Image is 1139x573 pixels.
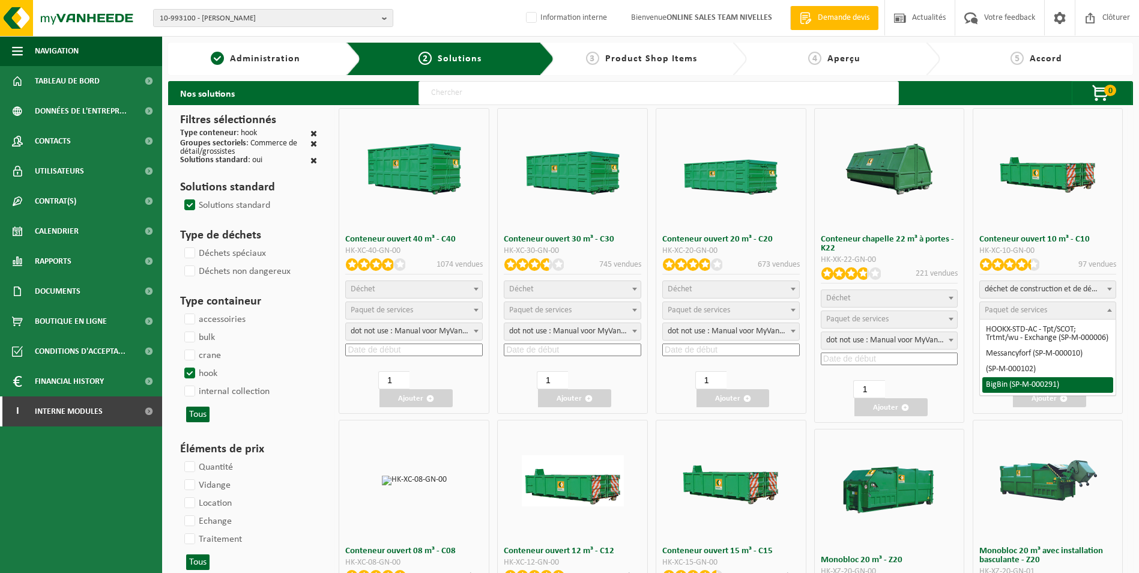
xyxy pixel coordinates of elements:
span: Product Shop Items [605,54,697,64]
span: 3 [586,52,599,65]
span: Déchet [509,285,534,294]
li: HOOKX-STD-AC - Tpt/SCOT; Trtmt/wu - Exchange (SP-M-000006) [982,322,1114,346]
li: Messancyforf (SP-M-000010) [982,346,1114,362]
span: Financial History [35,366,104,396]
h3: Conteneur ouvert 10 m³ - C10 [979,235,1117,244]
button: Ajouter [696,389,770,407]
label: bulk [182,329,215,347]
span: Déchet [826,294,851,303]
label: accessoiries [182,311,246,329]
div: HK-XC-10-GN-00 [979,247,1117,255]
span: Calendrier [35,216,79,246]
a: 1Administration [174,52,337,66]
label: Déchets non dangereux [182,262,291,280]
label: Quantité [182,458,233,476]
input: 1 [378,371,409,389]
label: internal collection [182,383,270,401]
span: dot not use : Manual voor MyVanheede [663,323,799,340]
input: Chercher [418,81,899,105]
span: Paquet de services [826,315,889,324]
label: Location [182,494,232,512]
span: déchet de construction et de démolition mélangé (inerte et non inerte) [979,280,1117,299]
img: HK-XZ-20-GN-01 [997,455,1099,506]
label: Information interne [524,9,607,27]
span: 2 [418,52,432,65]
img: HK-XC-40-GN-00 [363,144,465,195]
button: 10-993100 - [PERSON_NAME] [153,9,393,27]
span: 10-993100 - [PERSON_NAME] [160,10,377,28]
h3: Conteneur ouvert 40 m³ - C40 [345,235,483,244]
img: HK-XC-08-GN-00 [382,476,447,485]
h3: Conteneur ouvert 30 m³ - C30 [504,235,641,244]
h3: Conteneur ouvert 15 m³ - C15 [662,547,800,556]
li: (SP-M-000102) [982,362,1114,377]
span: dot not use : Manual voor MyVanheede [345,323,483,341]
h2: Nos solutions [168,81,247,105]
input: 1 [695,371,727,389]
span: Navigation [35,36,79,66]
span: Déchet [351,285,375,294]
label: Solutions standard [182,196,270,214]
div: HK-XC-15-GN-00 [662,559,800,567]
a: 4Aperçu [753,52,916,66]
span: Utilisateurs [35,156,84,186]
span: Solutions [438,54,482,64]
div: : oui [180,156,262,166]
button: Ajouter [379,389,453,407]
span: Contrat(s) [35,186,76,216]
input: Date de début [662,344,800,356]
span: déchet de construction et de démolition mélangé (inerte et non inerte) [980,281,1116,298]
h3: Type de déchets [180,226,317,244]
span: Documents [35,276,80,306]
img: HK-XC-30-GN-00 [522,144,624,195]
a: Demande devis [790,6,878,30]
a: 3Product Shop Items [560,52,723,66]
h3: Éléments de prix [180,440,317,458]
p: 673 vendues [758,258,800,271]
button: Ajouter [538,389,611,407]
img: HK-XC-12-GN-00 [522,455,624,506]
img: HK-XC-15-GN-00 [680,455,782,506]
span: dot not use : Manual voor MyVanheede [662,323,800,341]
h3: Conteneur chapelle 22 m³ à portes - K22 [821,235,958,253]
div: : hook [180,129,257,139]
span: Type conteneur [180,129,237,138]
span: Boutique en ligne [35,306,107,336]
input: 1 [537,371,568,389]
label: crane [182,347,221,365]
label: Vidange [182,476,231,494]
span: Conditions d'accepta... [35,336,125,366]
span: dot not use : Manual voor MyVanheede [346,323,482,340]
input: Date de début [345,344,483,356]
button: 0 [1072,81,1132,105]
button: Tous [186,407,210,422]
span: I [12,396,23,426]
h3: Monobloc 20 m³ avec installation basculante - Z20 [979,547,1117,565]
span: Rapports [35,246,71,276]
img: HK-XC-20-GN-00 [680,144,782,195]
h3: Conteneur ouvert 12 m³ - C12 [504,547,641,556]
strong: ONLINE SALES TEAM NIVELLES [666,13,772,22]
input: Date de début [504,344,641,356]
span: dot not use : Manual voor MyVanheede [504,323,641,340]
span: dot not use : Manual voor MyVanheede [504,323,641,341]
img: HK-XC-10-GN-00 [997,144,1099,195]
div: HK-XC-20-GN-00 [662,247,800,255]
label: Déchets spéciaux [182,244,266,262]
span: Demande devis [815,12,872,24]
div: HK-XK-22-GN-00 [821,256,958,264]
label: Traitement [182,530,242,548]
span: dot not use : Manual voor MyVanheede [821,332,958,350]
button: Tous [186,554,210,570]
span: Données de l'entrepr... [35,96,127,126]
h3: Conteneur ouvert 20 m³ - C20 [662,235,800,244]
img: HK-XZ-20-GN-00 [838,438,940,541]
div: HK-XC-08-GN-00 [345,559,483,567]
span: Solutions standard [180,156,248,165]
span: Tableau de bord [35,66,100,96]
input: 1 [853,380,884,398]
h3: Type containeur [180,293,317,311]
div: HK-XC-12-GN-00 [504,559,641,567]
h3: Conteneur ouvert 08 m³ - C08 [345,547,483,556]
p: 221 vendues [916,267,958,280]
